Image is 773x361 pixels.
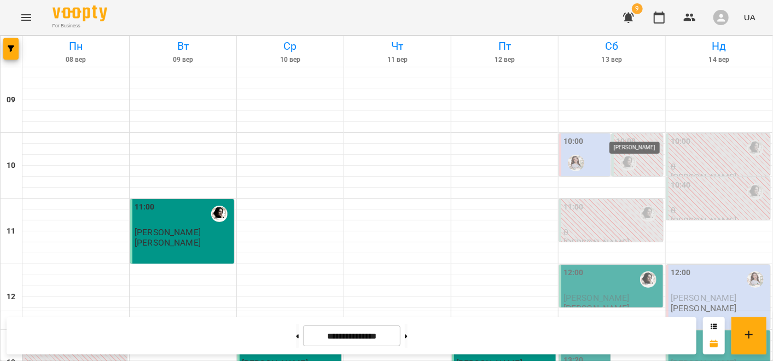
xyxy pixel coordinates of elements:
span: UA [744,11,755,23]
p: [PERSON_NAME] [671,172,737,182]
button: UA [740,7,760,27]
h6: Сб [560,38,664,55]
label: 10:00 [616,136,636,148]
h6: Чт [346,38,449,55]
label: 10:40 [671,179,691,191]
h6: Пт [453,38,556,55]
h6: 11 вер [346,55,449,65]
p: [PERSON_NAME] [563,238,630,247]
label: 12:00 [563,267,584,279]
img: Voopty Logo [53,5,107,21]
img: Аліна [747,140,764,156]
h6: 12 [7,291,15,303]
span: [PERSON_NAME] [671,293,737,303]
h6: 14 вер [667,55,771,65]
h6: Нд [667,38,771,55]
h6: 08 вер [24,55,127,65]
img: Аліна [747,184,764,200]
p: [PERSON_NAME] [563,304,630,313]
p: [PERSON_NAME] [671,304,737,313]
img: Аліна [620,155,637,171]
button: Menu [13,4,39,31]
span: [PERSON_NAME] [135,227,201,237]
p: 0 [563,228,661,237]
label: 11:00 [563,201,584,213]
img: Аліна [211,206,228,222]
img: Наталя [568,155,584,171]
h6: 09 вер [131,55,235,65]
label: 11:00 [135,201,155,213]
h6: 10 [7,160,15,172]
label: 10:00 [671,136,691,148]
p: [PERSON_NAME] [671,216,737,225]
img: Аліна [640,206,656,222]
img: Наталя [747,271,764,288]
h6: 09 [7,94,15,106]
span: For Business [53,22,107,30]
h6: Вт [131,38,235,55]
span: 9 [632,3,643,14]
h6: Ср [239,38,342,55]
span: [PERSON_NAME] [563,293,630,303]
label: 10:00 [563,136,584,148]
p: 0 [671,162,768,171]
h6: 11 [7,225,15,237]
p: [PERSON_NAME] [135,238,201,247]
h6: 12 вер [453,55,556,65]
img: Аліна [640,271,656,288]
label: 12:00 [671,267,691,279]
span: [PERSON_NAME] [563,176,603,196]
h6: 10 вер [239,55,342,65]
h6: Пн [24,38,127,55]
p: 0 [671,206,768,215]
h6: 13 вер [560,55,664,65]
